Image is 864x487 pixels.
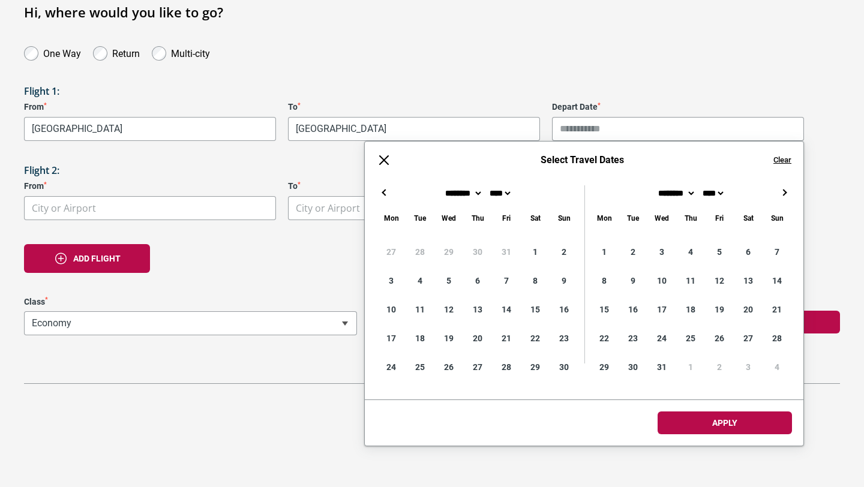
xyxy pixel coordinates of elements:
label: Return [112,45,140,59]
span: Melbourne, Australia [24,117,276,141]
div: 30 [619,353,647,381]
div: 12 [705,266,734,295]
span: Economy [24,311,357,335]
span: Economy [25,312,356,335]
div: 23 [619,324,647,353]
span: City or Airport [32,202,96,215]
div: 28 [492,353,521,381]
div: 5 [434,266,463,295]
div: 25 [406,353,434,381]
div: 17 [377,324,406,353]
div: 3 [377,266,406,295]
div: Sunday [763,212,791,226]
div: 5 [705,238,734,266]
div: 23 [550,324,578,353]
div: 21 [763,295,791,324]
div: 8 [521,266,550,295]
label: From [24,181,276,191]
span: Singapore, Singapore [289,118,539,140]
div: 11 [406,295,434,324]
div: 30 [550,353,578,381]
div: 8 [590,266,619,295]
div: 22 [590,324,619,353]
div: 18 [406,324,434,353]
span: City or Airport [289,197,539,220]
h3: Flight 2: [24,165,840,176]
div: Thursday [676,212,705,226]
div: 14 [763,266,791,295]
div: 10 [647,266,676,295]
label: To [288,102,540,112]
span: Melbourne, Australia [25,118,275,140]
div: 6 [463,266,492,295]
label: Class [24,297,357,307]
div: Monday [377,212,406,226]
span: Singapore, Singapore [288,117,540,141]
div: 27 [463,353,492,381]
div: 21 [492,324,521,353]
div: 6 [734,238,763,266]
button: Clear [773,155,791,166]
div: Tuesday [406,212,434,226]
div: 29 [590,353,619,381]
div: 4 [763,353,791,381]
div: 3 [647,238,676,266]
div: 16 [550,295,578,324]
div: 18 [676,295,705,324]
div: Friday [492,212,521,226]
label: Multi-city [171,45,210,59]
div: 9 [550,266,578,295]
div: 30 [463,238,492,266]
button: Add flight [24,244,150,273]
div: Friday [705,212,734,226]
div: Sunday [550,212,578,226]
div: 28 [406,238,434,266]
h6: Select Travel Dates [403,154,761,166]
div: 11 [676,266,705,295]
div: 10 [377,295,406,324]
div: Thursday [463,212,492,226]
div: 17 [647,295,676,324]
div: 1 [590,238,619,266]
div: 7 [492,266,521,295]
button: → [777,185,791,200]
div: 24 [377,353,406,381]
label: One Way [43,45,81,59]
div: 27 [734,324,763,353]
div: 20 [463,324,492,353]
div: Saturday [734,212,763,226]
div: 15 [521,295,550,324]
label: Depart Date [552,102,804,112]
div: 14 [492,295,521,324]
div: Tuesday [619,212,647,226]
span: City or Airport [24,196,276,220]
div: 15 [590,295,619,324]
div: 1 [521,238,550,266]
div: Wednesday [434,212,463,226]
div: 2 [705,353,734,381]
div: 25 [676,324,705,353]
div: 28 [763,324,791,353]
div: 7 [763,238,791,266]
div: 19 [434,324,463,353]
div: 13 [734,266,763,295]
div: 4 [676,238,705,266]
span: City or Airport [288,196,540,220]
span: City or Airport [296,202,360,215]
span: City or Airport [25,197,275,220]
label: To [288,181,540,191]
div: 1 [676,353,705,381]
div: 29 [521,353,550,381]
div: 20 [734,295,763,324]
h1: Hi, where would you like to go? [24,4,840,20]
div: 2 [619,238,647,266]
div: 22 [521,324,550,353]
div: 16 [619,295,647,324]
div: 29 [434,238,463,266]
div: 27 [377,238,406,266]
div: 19 [705,295,734,324]
div: Saturday [521,212,550,226]
div: 31 [647,353,676,381]
div: 12 [434,295,463,324]
div: 9 [619,266,647,295]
